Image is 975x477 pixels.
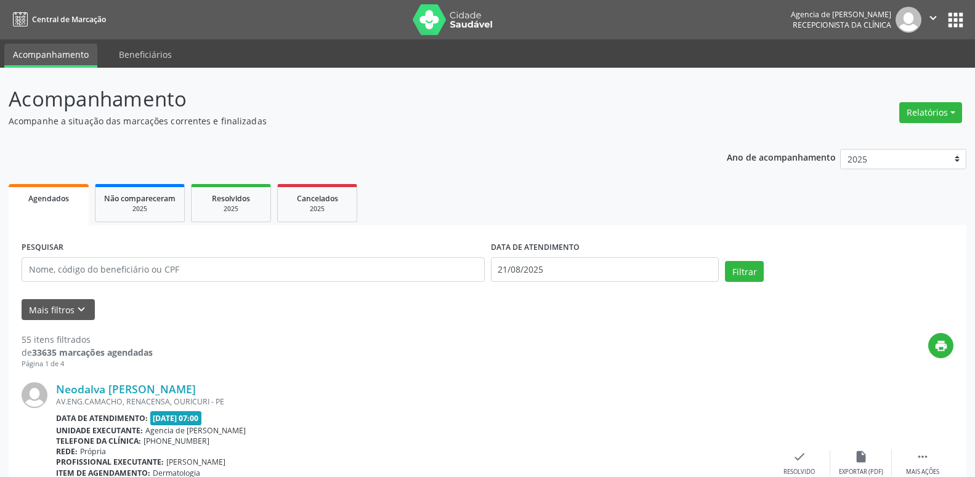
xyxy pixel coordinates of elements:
a: Acompanhamento [4,44,97,68]
i: check [793,450,806,463]
label: PESQUISAR [22,238,63,257]
div: 2025 [200,204,262,214]
b: Data de atendimento: [56,413,148,423]
span: Não compareceram [104,193,176,204]
b: Unidade executante: [56,425,143,436]
span: [PERSON_NAME] [166,457,225,467]
i: print [934,339,948,353]
input: Selecione um intervalo [491,257,719,282]
b: Profissional executante: [56,457,164,467]
div: AV.ENG.CAMACHO, RENACENSA, OURICURI - PE [56,396,769,407]
span: Agendados [28,193,69,204]
i: insert_drive_file [854,450,868,463]
span: Resolvidos [212,193,250,204]
p: Ano de acompanhamento [727,149,836,164]
div: Exportar (PDF) [839,468,883,476]
span: Central de Marcação [32,14,106,25]
div: Resolvido [783,468,815,476]
input: Nome, código do beneficiário ou CPF [22,257,485,282]
span: Recepcionista da clínica [793,20,891,30]
div: Página 1 de 4 [22,359,153,369]
button: Mais filtroskeyboard_arrow_down [22,299,95,321]
p: Acompanhamento [9,84,679,114]
button: Filtrar [725,261,764,282]
a: Beneficiários [110,44,180,65]
span: Agencia de [PERSON_NAME] [145,425,246,436]
div: Mais ações [906,468,939,476]
div: Agencia de [PERSON_NAME] [791,9,891,20]
a: Central de Marcação [9,9,106,30]
span: Cancelados [297,193,338,204]
label: DATA DE ATENDIMENTO [491,238,580,257]
button:  [921,7,945,33]
img: img [896,7,921,33]
i: keyboard_arrow_down [75,303,88,316]
button: print [928,333,953,358]
strong: 33635 marcações agendadas [32,347,153,358]
i:  [926,11,940,25]
button: apps [945,9,966,31]
div: de [22,346,153,359]
div: 2025 [104,204,176,214]
span: [PHONE_NUMBER] [144,436,209,446]
div: 2025 [286,204,348,214]
b: Rede: [56,446,78,457]
button: Relatórios [899,102,962,123]
a: Neodalva [PERSON_NAME] [56,382,196,396]
i:  [916,450,929,463]
b: Telefone da clínica: [56,436,141,446]
div: 55 itens filtrados [22,333,153,346]
img: img [22,382,47,408]
span: Própria [80,446,106,457]
p: Acompanhe a situação das marcações correntes e finalizadas [9,114,679,127]
span: [DATE] 07:00 [150,411,202,425]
